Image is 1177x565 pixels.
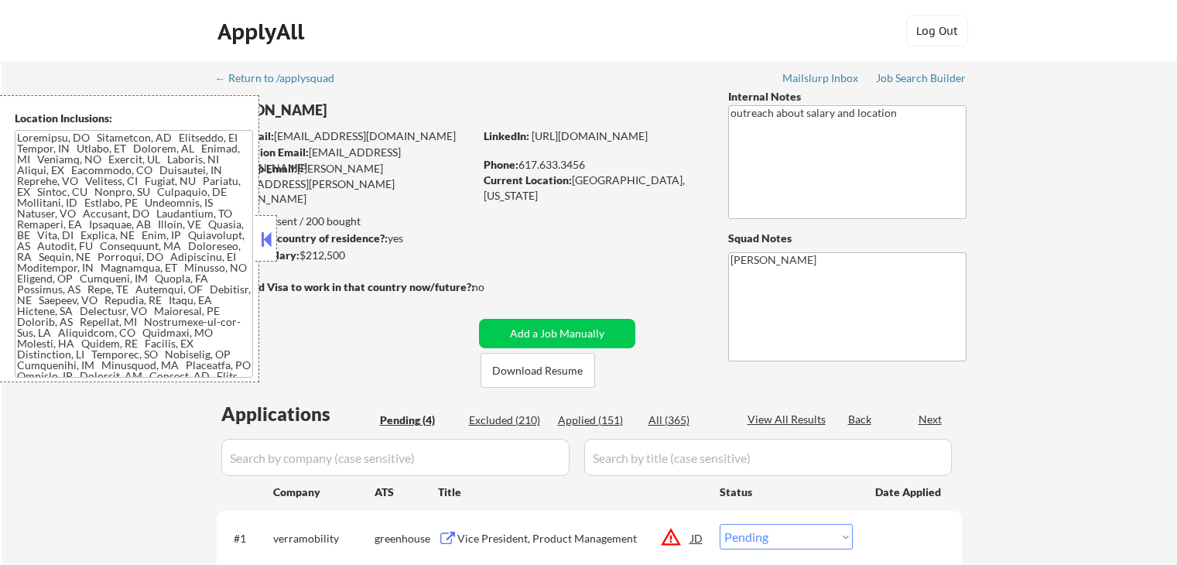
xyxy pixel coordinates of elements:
input: Search by company (case sensitive) [221,439,570,476]
div: Pending (4) [380,413,457,428]
div: View All Results [748,412,830,427]
div: Title [438,485,705,500]
div: [EMAIL_ADDRESS][DOMAIN_NAME] [217,145,474,175]
div: ATS [375,485,438,500]
div: Next [919,412,943,427]
div: Mailslurp Inbox [782,73,860,84]
div: ← Return to /applysquad [215,73,349,84]
div: [GEOGRAPHIC_DATA], [US_STATE] [484,173,703,203]
div: Excluded (210) [469,413,546,428]
button: Log Out [906,15,968,46]
div: [EMAIL_ADDRESS][DOMAIN_NAME] [217,128,474,144]
div: no [472,279,516,295]
div: $212,500 [216,248,474,263]
div: 151 sent / 200 bought [216,214,474,229]
a: Job Search Builder [876,72,967,87]
div: Status [720,478,853,505]
div: Squad Notes [728,231,967,246]
div: #1 [234,531,261,546]
button: Download Resume [481,353,595,388]
strong: Phone: [484,158,518,171]
div: 617.633.3456 [484,157,703,173]
a: ← Return to /applysquad [215,72,349,87]
div: [PERSON_NAME][EMAIL_ADDRESS][PERSON_NAME][DOMAIN_NAME] [217,161,474,207]
div: Vice President, Product Management [457,531,691,546]
div: verramobility [273,531,375,546]
strong: LinkedIn: [484,129,529,142]
div: All (365) [648,413,726,428]
div: yes [216,231,469,246]
div: greenhouse [375,531,438,546]
div: Job Search Builder [876,73,967,84]
div: ApplyAll [217,19,309,45]
div: Date Applied [875,485,943,500]
div: Internal Notes [728,89,967,104]
strong: Will need Visa to work in that country now/future?: [217,280,474,293]
div: Location Inclusions: [15,111,253,126]
a: Mailslurp Inbox [782,72,860,87]
div: [PERSON_NAME] [217,101,535,120]
button: Add a Job Manually [479,319,635,348]
div: Applied (151) [558,413,635,428]
div: Back [848,412,873,427]
button: warning_amber [660,526,682,548]
div: Applications [221,405,375,423]
div: Company [273,485,375,500]
a: [URL][DOMAIN_NAME] [532,129,648,142]
strong: Can work in country of residence?: [216,231,388,245]
input: Search by title (case sensitive) [584,439,952,476]
strong: Current Location: [484,173,572,187]
div: JD [689,524,705,552]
